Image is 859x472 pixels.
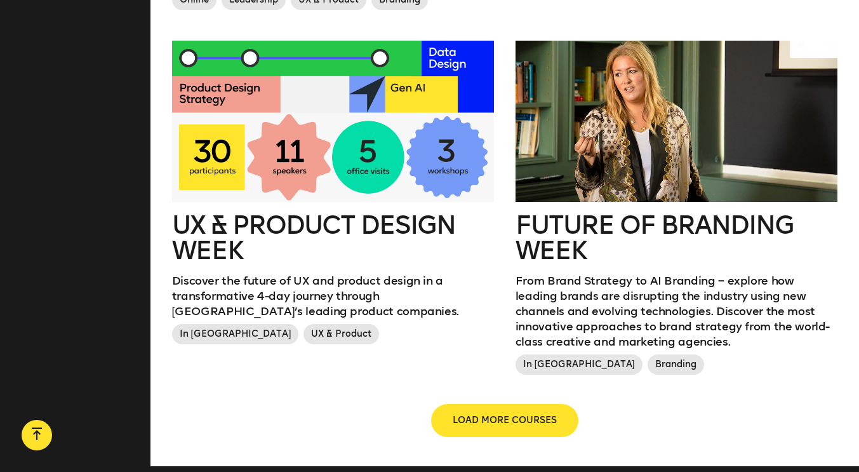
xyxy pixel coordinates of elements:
p: From Brand Strategy to AI Branding – explore how leading brands are disrupting the industry using... [516,273,837,349]
span: In [GEOGRAPHIC_DATA] [516,354,643,375]
button: LOAD MORE COURSES [432,405,577,436]
p: Discover the future of UX and product design in a transformative 4-day journey through [GEOGRAPHI... [172,273,494,319]
span: UX & Product [303,324,379,344]
h2: UX & Product Design Week [172,212,494,263]
span: Branding [648,354,704,375]
span: In [GEOGRAPHIC_DATA] [172,324,299,344]
span: LOAD MORE COURSES [453,414,557,427]
a: Future of branding weekFrom Brand Strategy to AI Branding – explore how leading brands are disrup... [516,41,837,380]
h2: Future of branding week [516,212,837,263]
a: UX & Product Design WeekDiscover the future of UX and product design in a transformative 4-day jo... [172,41,494,349]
